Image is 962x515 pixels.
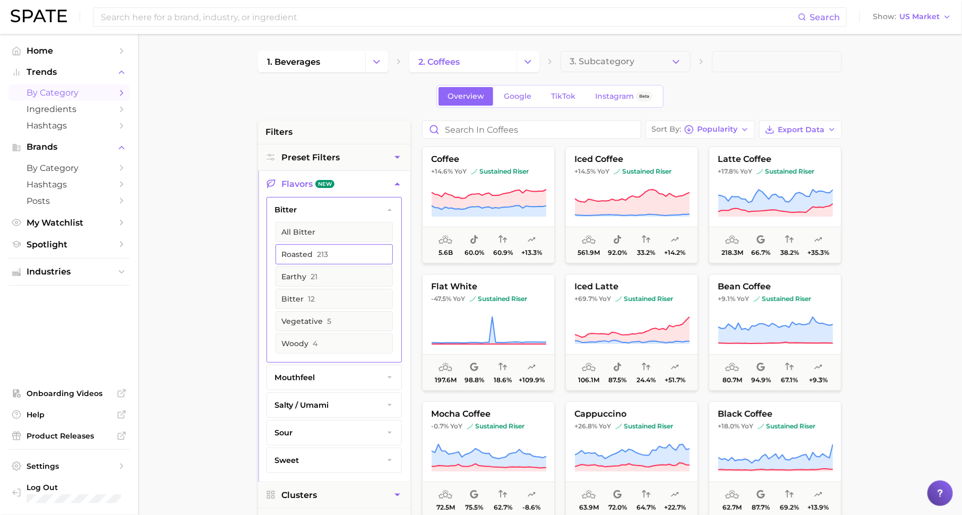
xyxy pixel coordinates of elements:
span: latte coffee [709,154,841,164]
span: average monthly popularity: Very High Popularity [725,361,739,374]
span: 60.0% [465,249,484,256]
span: 87.5% [608,376,626,384]
button: Change Category [365,51,388,72]
span: average monthly popularity: Very High Popularity [725,234,739,246]
a: Help [8,407,130,423]
span: popularity share: Google [757,361,765,374]
a: My Watchlist [8,214,130,231]
span: average monthly popularity: Very High Popularity [582,361,596,374]
span: average monthly popularity: Very High Popularity [439,361,452,374]
button: ShowUS Market [870,10,954,24]
span: mouthfeel [274,373,315,382]
img: sustained riser [615,423,622,430]
span: Settings [27,461,111,471]
span: Google [504,92,531,101]
span: TikTok [551,92,576,101]
span: average monthly popularity: Very High Popularity [439,234,452,246]
span: sustained riser [615,295,673,303]
span: Overview [448,92,484,101]
img: sustained riser [753,296,760,302]
span: popularity convergence: High Convergence [785,361,794,374]
button: bitter [267,198,401,222]
button: flat white-47.5% YoYsustained risersustained riser197.6m98.8%18.6%+109.9% [422,274,555,391]
span: Home [27,46,111,56]
img: sustained riser [758,423,764,430]
span: +9.1% [718,295,735,303]
span: popularity share: Google [470,361,478,374]
a: Onboarding Videos [8,385,130,401]
span: +22.7% [664,504,686,511]
button: FlavorsNew [258,171,410,197]
span: popularity convergence: Low Convergence [642,234,650,246]
span: popularity convergence: High Convergence [785,488,794,501]
a: Log out. Currently logged in with e-mail hannah@spate.nyc. [8,479,130,507]
span: popularity convergence: Very Low Convergence [499,361,507,374]
span: popularity predicted growth: Very Likely [671,234,679,246]
span: Beta [639,92,649,101]
span: Show [873,14,896,20]
span: sustained riser [467,422,525,431]
span: Popularity [697,126,737,132]
span: mocha coffee [423,409,554,419]
span: Product Releases [27,431,111,441]
button: Trends [8,64,130,80]
a: Settings [8,458,130,474]
span: 62.7m [723,504,742,511]
span: iced latte [566,282,698,291]
span: Search [810,12,840,22]
span: Brands [27,142,111,152]
span: sustained riser [758,422,815,431]
span: Export Data [778,125,824,134]
span: sustained riser [615,422,673,431]
span: popularity share: Google [613,488,622,501]
span: popularity convergence: High Convergence [499,488,507,501]
span: 80.7m [723,376,742,384]
span: popularity convergence: High Convergence [499,234,507,246]
span: 561.9m [578,249,600,256]
button: Clusters [258,482,410,508]
input: Search here for a brand, industry, or ingredient [100,8,798,26]
span: YoY [454,167,467,176]
span: Industries [27,267,111,277]
img: SPATE [11,10,67,22]
button: latte coffee+17.8% YoYsustained risersustained riser218.3m66.7%38.2%+35.3% [709,147,841,263]
span: popularity predicted growth: Very Likely [671,361,679,374]
button: Industries [8,264,130,280]
span: +14.2% [664,249,685,256]
span: Onboarding Videos [27,389,111,398]
span: +14.6% [431,167,453,175]
span: 33.2% [637,249,655,256]
img: sustained riser [467,423,473,430]
button: iced coffee+14.5% YoYsustained risersustained riser561.9m92.0%33.2%+14.2% [565,147,698,263]
a: by Category [8,84,130,101]
span: YoY [599,295,611,303]
span: 5 [327,317,331,325]
span: sustained riser [757,167,814,176]
span: 12 [308,295,315,303]
span: popularity predicted growth: Very Unlikely [527,488,536,501]
span: +26.8% [574,422,597,430]
button: vegetative [276,311,393,331]
span: -8.6% [522,504,540,511]
img: sustained riser [757,168,763,175]
span: 18.6% [494,376,512,384]
a: Posts [8,193,130,209]
span: average monthly popularity: Very High Popularity [582,234,596,246]
a: 2. coffees [409,51,517,72]
img: sustained riser [471,168,477,175]
span: average monthly popularity: Very High Popularity [582,488,596,501]
span: Log Out [27,483,121,492]
span: 64.7% [637,504,656,511]
span: 75.5% [465,504,483,511]
span: 60.9% [493,249,513,256]
span: average monthly popularity: Very High Popularity [439,488,452,501]
span: popularity share: TikTok [613,234,622,246]
span: popularity convergence: Low Convergence [785,234,794,246]
span: popularity share: TikTok [470,234,478,246]
span: filters [265,126,293,139]
span: +51.7% [665,376,685,384]
span: flat white [423,282,554,291]
span: Sort By [651,126,681,132]
span: Help [27,410,111,419]
span: 213 [317,250,328,259]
